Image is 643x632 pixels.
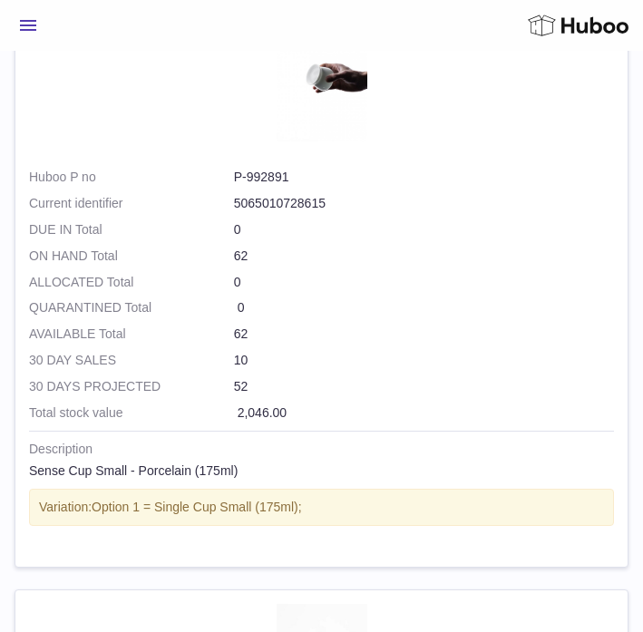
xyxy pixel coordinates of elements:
strong: AVAILABLE Total [29,326,234,343]
strong: Description [29,441,614,462]
dt: Current identifier [29,195,234,212]
dd: P-992891 [234,169,614,186]
td: 52 [29,378,614,404]
td: 0 [29,274,614,300]
strong: 30 DAYS PROJECTED [29,378,234,395]
dt: Huboo P no [29,169,234,186]
strong: QUARANTINED Total [29,299,234,316]
strong: ON HAND Total [29,248,234,265]
td: 0 [29,221,614,248]
dd: 5065010728615 [234,195,614,212]
strong: DUE IN Total [29,221,234,238]
td: 10 [29,352,614,378]
span: 2,046.00 [238,405,287,420]
img: product image [277,20,367,141]
strong: 30 DAY SALES [29,352,234,369]
strong: ALLOCATED Total [29,274,234,291]
td: 62 [29,248,614,274]
td: 62 [29,326,614,352]
div: Variation: [29,489,614,526]
span: 0 [238,300,245,315]
strong: Total stock value [29,404,234,422]
span: Option 1 = Single Cup Small (175ml); [92,500,302,514]
div: Sense Cup Small - Porcelain (175ml) [29,462,614,480]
